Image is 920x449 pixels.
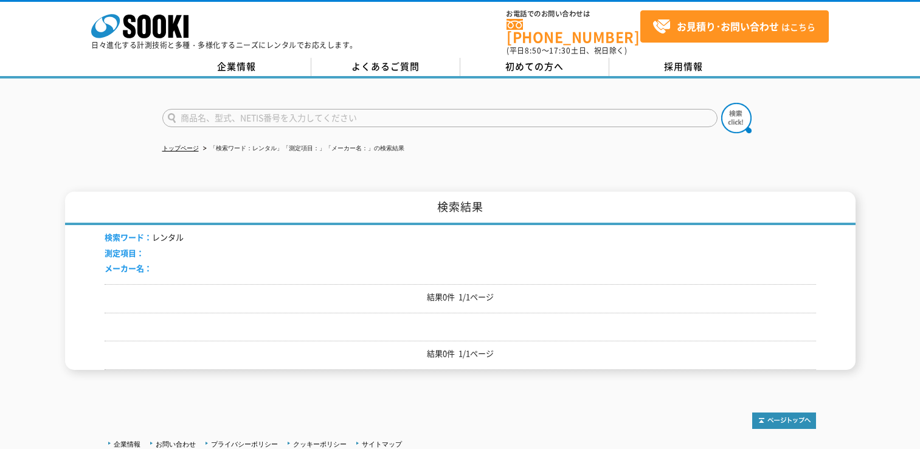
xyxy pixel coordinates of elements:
a: クッキーポリシー [293,440,347,448]
span: 17:30 [549,45,571,56]
a: お問い合わせ [156,440,196,448]
h1: 検索結果 [65,192,856,225]
span: 8:50 [525,45,542,56]
p: 結果0件 1/1ページ [105,347,816,360]
span: 測定項目： [105,247,144,259]
a: お見積り･お問い合わせはこちら [640,10,829,43]
a: 採用情報 [609,58,758,76]
a: プライバシーポリシー [211,440,278,448]
p: 日々進化する計測技術と多種・多様化するニーズにレンタルでお応えします。 [91,41,358,49]
a: 初めての方へ [460,58,609,76]
li: 「検索ワード：レンタル」「測定項目：」「メーカー名：」の検索結果 [201,142,404,155]
a: サイトマップ [362,440,402,448]
span: (平日 ～ 土日、祝日除く) [507,45,627,56]
p: 結果0件 1/1ページ [105,291,816,304]
span: 初めての方へ [505,60,564,73]
strong: お見積り･お問い合わせ [677,19,779,33]
a: トップページ [162,145,199,151]
input: 商品名、型式、NETIS番号を入力してください [162,109,718,127]
span: 検索ワード： [105,231,152,243]
span: メーカー名： [105,262,152,274]
img: トップページへ [752,412,816,429]
a: [PHONE_NUMBER] [507,19,640,44]
a: 企業情報 [162,58,311,76]
img: btn_search.png [721,103,752,133]
a: 企業情報 [114,440,140,448]
span: お電話でのお問い合わせは [507,10,640,18]
a: よくあるご質問 [311,58,460,76]
span: はこちら [652,18,815,36]
li: レンタル [105,231,184,244]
